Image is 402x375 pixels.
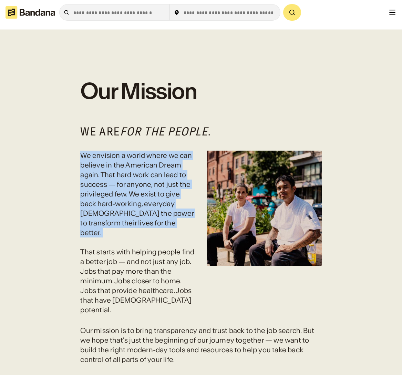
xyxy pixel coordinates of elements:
[120,124,208,139] i: for the people
[80,80,321,102] div: Our Mission
[6,6,55,19] img: Bandana logotype
[207,151,322,266] img: image showing chefs sitting
[80,326,321,364] div: Our mission is to bring transparency and trust back to the job search. But we hope that's just th...
[80,151,195,315] div: We envision a world where we can believe in the American Dream again. That hard work can lead to ...
[80,124,321,140] div: We are .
